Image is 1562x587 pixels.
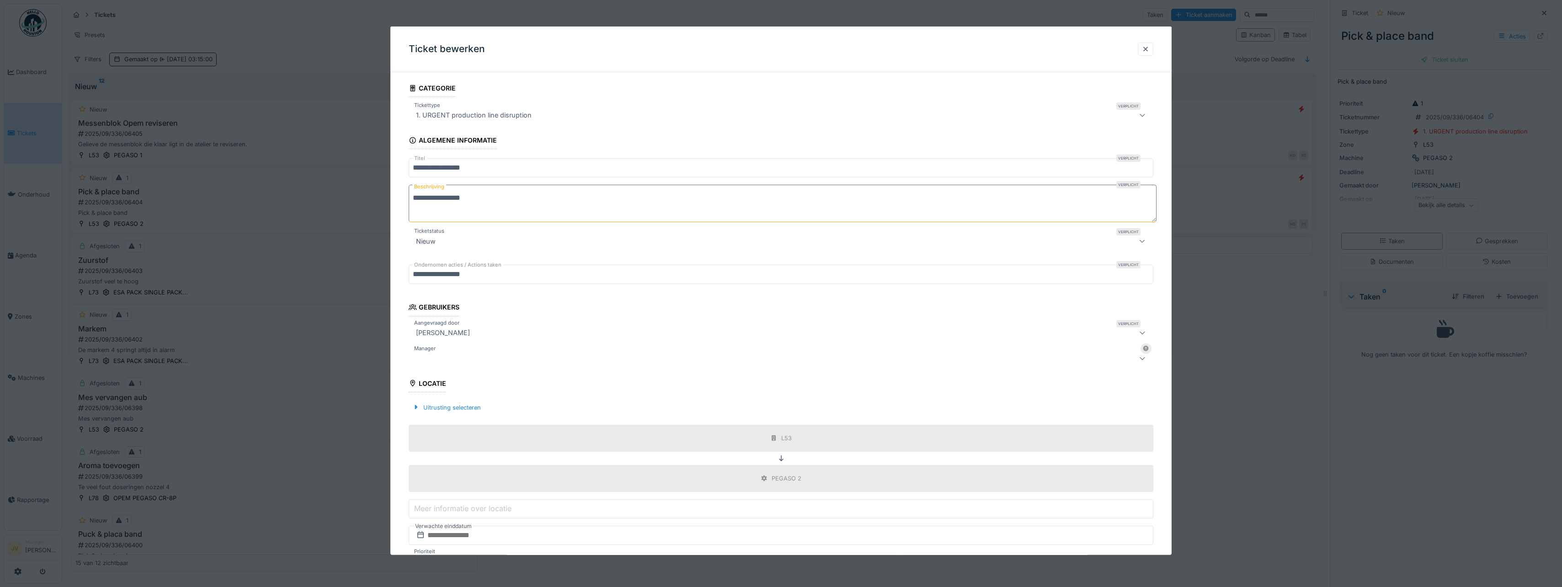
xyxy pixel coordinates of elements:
div: Categorie [409,81,456,97]
div: Verplicht [1116,228,1141,235]
div: Gebruikers [409,300,459,316]
h3: Ticket bewerken [409,43,485,55]
label: Ondernomen acties / Actions taken [412,261,503,269]
div: Algemene informatie [409,133,497,149]
div: PEGASO 2 [772,474,801,483]
label: Prioriteit [412,548,437,555]
label: Manager [412,344,437,352]
div: [PERSON_NAME] [412,327,474,338]
div: Verplicht [1116,320,1141,327]
label: Verwachte einddatum [414,521,473,531]
label: Ticketstatus [412,227,446,235]
div: Verplicht [1116,155,1141,162]
label: Aangevraagd door [412,319,461,326]
div: Verplicht [1116,261,1141,268]
div: Verplicht [1116,102,1141,110]
div: Nieuw [412,235,439,246]
label: Tickettype [412,101,442,109]
div: Uitrusting selecteren [409,401,485,413]
div: Verplicht [1116,181,1141,188]
div: L53 [781,434,792,443]
label: Meer informatie over locatie [412,503,513,514]
div: 1. URGENT production line disruption [412,110,535,121]
div: Locatie [409,376,446,392]
label: Titel [412,155,427,162]
label: Beschrijving [412,181,446,192]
